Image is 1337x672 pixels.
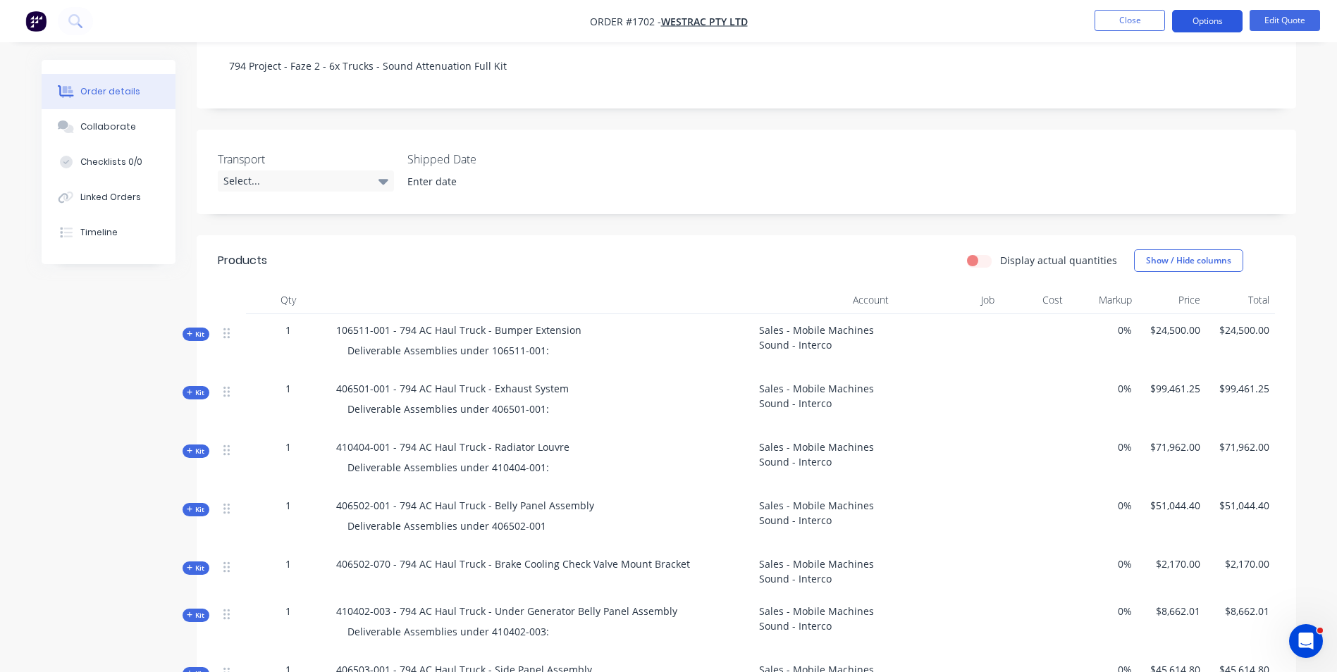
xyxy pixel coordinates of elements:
[1143,440,1201,454] span: $71,962.00
[1143,381,1201,396] span: $99,461.25
[753,431,894,490] div: Sales - Mobile Machines Sound - Interco
[753,595,894,654] div: Sales - Mobile Machines Sound - Interco
[285,604,291,618] span: 1
[753,314,894,373] div: Sales - Mobile Machines Sound - Interco
[407,151,584,168] label: Shipped Date
[187,446,205,456] span: Kit
[1000,286,1069,314] div: Cost
[1138,286,1207,314] div: Price
[183,561,209,575] div: Kit
[1143,556,1201,571] span: $2,170.00
[218,170,394,192] div: Select...
[347,519,546,533] span: Deliverable Assemblies under 406502-001
[336,382,569,395] span: 406501-001 - 794 AC Haul Truck - Exhaust System
[1074,498,1132,513] span: 0%
[1212,604,1269,618] span: $8,662.01
[80,85,140,98] div: Order details
[1212,498,1269,513] span: $51,044.40
[80,226,118,239] div: Timeline
[1250,10,1320,31] button: Edit Quote
[336,499,594,512] span: 406502-001 - 794 AC Haul Truck - Belly Panel Assembly
[187,329,205,340] span: Kit
[42,180,175,215] button: Linked Orders
[1212,381,1269,396] span: $99,461.25
[42,144,175,180] button: Checklists 0/0
[336,440,569,454] span: 410404-001 - 794 AC Haul Truck - Radiator Louvre
[285,381,291,396] span: 1
[1074,556,1132,571] span: 0%
[187,387,205,398] span: Kit
[347,625,549,638] span: Deliverable Assemblies under 410402-003:
[1212,323,1269,337] span: $24,500.00
[218,252,267,269] div: Products
[42,74,175,109] button: Order details
[285,440,291,454] span: 1
[218,151,394,168] label: Transport
[1212,556,1269,571] span: $2,170.00
[187,563,205,573] span: Kit
[183,503,209,516] div: Kit
[183,386,209,399] div: Kit
[80,156,142,168] div: Checklists 0/0
[285,498,291,513] span: 1
[187,504,205,515] span: Kit
[1000,253,1117,268] label: Display actual quantities
[753,548,894,595] div: Sales - Mobile Machines Sound - Interco
[187,610,205,621] span: Kit
[183,609,209,622] div: Kit
[347,402,549,416] span: Deliverable Assemblies under 406501-001:
[246,286,331,314] div: Qty
[1074,381,1132,396] span: 0%
[661,15,748,28] a: WesTrac Pty Ltd
[753,490,894,548] div: Sales - Mobile Machines Sound - Interco
[336,604,677,618] span: 410402-003 - 794 AC Haul Truck - Under Generator Belly Panel Assembly
[398,171,573,192] input: Enter date
[1289,624,1323,658] iframe: Intercom live chat
[285,323,291,337] span: 1
[80,191,141,204] div: Linked Orders
[1074,323,1132,337] span: 0%
[1068,286,1138,314] div: Markup
[1074,440,1132,454] span: 0%
[1212,440,1269,454] span: $71,962.00
[1074,604,1132,618] span: 0%
[1095,10,1165,31] button: Close
[1206,286,1275,314] div: Total
[347,461,549,474] span: Deliverable Assemblies under 410404-001:
[1172,10,1243,32] button: Options
[1143,604,1201,618] span: $8,662.01
[753,286,894,314] div: Account
[285,556,291,571] span: 1
[42,109,175,144] button: Collaborate
[1143,498,1201,513] span: $51,044.40
[42,215,175,250] button: Timeline
[590,15,661,28] span: Order #1702 -
[218,44,1275,87] div: 794 Project - Faze 2 - 6x Trucks - Sound Attenuation Full Kit
[1134,249,1243,272] button: Show / Hide columns
[1143,323,1201,337] span: $24,500.00
[183,328,209,341] div: Kit
[336,323,581,337] span: 106511-001 - 794 AC Haul Truck - Bumper Extension
[80,120,136,133] div: Collaborate
[183,444,209,458] div: Kit
[347,344,549,357] span: Deliverable Assemblies under 106511-001:
[894,286,1000,314] div: Job
[336,557,690,571] span: 406502-070 - 794 AC Haul Truck - Brake Cooling Check Valve Mount Bracket
[753,373,894,431] div: Sales - Mobile Machines Sound - Interco
[25,11,47,32] img: Factory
